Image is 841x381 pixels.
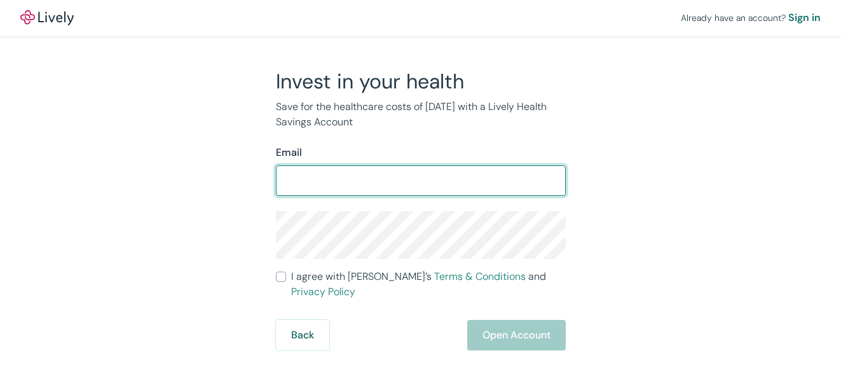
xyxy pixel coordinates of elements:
a: Terms & Conditions [434,270,526,283]
a: Privacy Policy [291,285,355,298]
label: Email [276,145,302,160]
img: Lively [20,10,74,25]
a: LivelyLively [20,10,74,25]
div: Already have an account? [681,10,821,25]
p: Save for the healthcare costs of [DATE] with a Lively Health Savings Account [276,99,566,130]
h2: Invest in your health [276,69,566,94]
button: Back [276,320,329,350]
span: I agree with [PERSON_NAME]’s and [291,269,566,300]
a: Sign in [788,10,821,25]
